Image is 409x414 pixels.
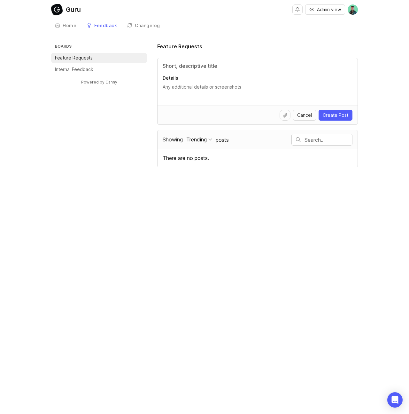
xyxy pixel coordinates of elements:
[51,19,80,32] a: Home
[123,19,164,32] a: Changelog
[317,6,341,13] span: Admin view
[305,136,352,143] input: Search…
[163,62,352,70] input: Title
[55,66,93,73] p: Internal Feedback
[293,110,316,121] button: Cancel
[157,43,202,50] h1: Feature Requests
[323,112,348,118] span: Create Post
[305,4,345,15] button: Admin view
[135,23,160,28] div: Changelog
[158,149,358,167] div: There are no posts.
[292,4,303,15] button: Notifications
[94,23,117,28] div: Feedback
[185,135,213,144] button: Showing
[83,19,121,32] a: Feedback
[66,6,81,13] div: Guru
[163,75,352,81] p: Details
[63,23,76,28] div: Home
[163,136,183,143] span: Showing
[54,43,147,52] h3: Boards
[186,136,207,143] div: Trending
[55,55,93,61] p: Feature Requests
[348,4,358,15] img: Noah
[297,112,312,118] span: Cancel
[80,78,118,86] a: Powered by Canny
[51,4,63,15] img: Guru logo
[319,110,352,121] button: Create Post
[51,53,147,63] a: Feature Requests
[387,392,403,408] div: Open Intercom Messenger
[216,136,229,143] span: posts
[163,84,352,97] textarea: Details
[51,64,147,75] a: Internal Feedback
